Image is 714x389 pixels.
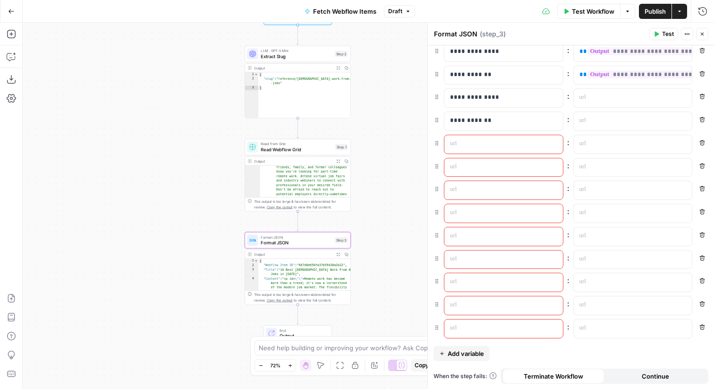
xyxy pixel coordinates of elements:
[245,139,351,212] div: Read from GridRead Webflow GridStep 1Output friends, family, and former colleagues know you're lo...
[415,361,429,370] span: Copy
[567,68,569,79] span: :
[567,90,569,102] span: :
[433,372,497,380] a: When the step fails:
[245,325,351,342] div: EndOutput
[335,51,348,57] div: Step 2
[433,346,490,361] button: Add variable
[434,29,477,39] textarea: Format JSON
[411,359,433,372] button: Copy
[245,268,258,277] div: 3
[280,328,326,333] span: End
[254,259,258,263] span: Toggle code folding, rows 1 through 5
[335,144,348,150] div: Step 1
[254,292,348,303] div: This output is too large & has been abbreviated for review. to view the full content.
[567,182,569,194] span: :
[572,7,614,16] span: Test Workflow
[645,7,666,16] span: Publish
[642,372,669,381] span: Continue
[649,28,678,40] button: Test
[261,141,332,147] span: Read from Grid
[567,160,569,171] span: :
[254,251,332,257] div: Output
[245,263,258,268] div: 2
[313,7,376,16] span: Fetch Webflow Items
[567,113,569,125] span: :
[567,229,569,240] span: :
[280,332,326,339] span: Output
[297,304,298,324] g: Edge from step_3 to end
[254,72,258,77] span: Toggle code folding, rows 1 through 3
[297,118,298,138] g: Edge from step_2 to step_1
[297,25,298,45] g: Edge from start to step_2
[567,137,569,148] span: :
[297,211,298,231] g: Edge from step_1 to step_3
[567,44,569,56] span: :
[448,349,484,358] span: Add variable
[267,298,293,303] span: Copy the output
[245,77,258,86] div: 2
[254,158,332,164] div: Output
[261,53,332,60] span: Extract Slug
[567,321,569,332] span: :
[388,7,402,16] span: Draft
[261,239,332,246] span: Format JSON
[567,275,569,286] span: :
[270,362,280,369] span: 72%
[335,237,348,243] div: Step 3
[567,206,569,217] span: :
[261,48,332,54] span: LLM · GPT-5 Mini
[245,232,351,305] div: Format JSONFormat JSONStep 3Output{ "Webflow Item ID":"667d8e650fa37b59438a2b22", "Title":"10 Bes...
[299,4,382,19] button: Fetch Webflow Items
[261,234,332,240] span: Format JSON
[480,29,506,39] span: ( step_3 )
[557,4,620,19] button: Test Workflow
[567,252,569,263] span: :
[267,205,293,209] span: Copy the output
[245,86,258,90] div: 3
[524,372,583,381] span: Terminate Workflow
[245,72,258,77] div: 1
[254,199,348,210] div: This output is too large & has been abbreviated for review. to view the full content.
[662,30,674,38] span: Test
[254,65,332,71] div: Output
[245,46,351,119] div: LLM · GPT-5 MiniExtract SlugStep 2Output{ "slug":"reference/[DEMOGRAPHIC_DATA]-work-from-home -jo...
[604,369,706,384] button: Continue
[567,298,569,309] span: :
[245,259,258,263] div: 1
[639,4,671,19] button: Publish
[384,5,415,17] button: Draft
[261,146,332,153] span: Read Webflow Grid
